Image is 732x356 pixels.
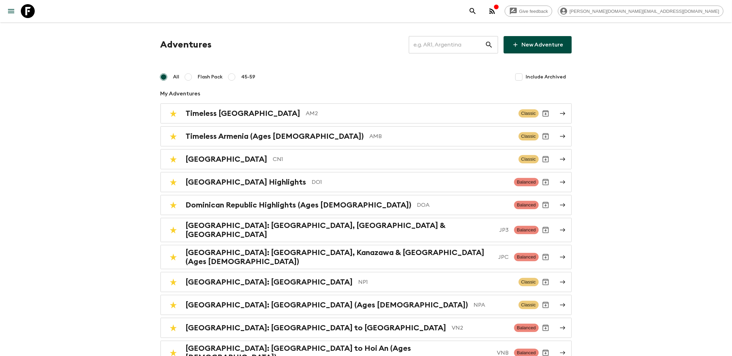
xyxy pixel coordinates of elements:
[526,74,566,80] span: Include Archived
[514,324,538,332] span: Balanced
[306,109,513,118] p: AM2
[4,4,18,18] button: menu
[505,6,552,17] a: Give feedback
[558,6,724,17] div: [PERSON_NAME][DOMAIN_NAME][EMAIL_ADDRESS][DOMAIN_NAME]
[514,226,538,234] span: Balanced
[519,109,539,118] span: Classic
[539,321,553,335] button: Archive
[474,301,513,309] p: NPA
[539,129,553,143] button: Archive
[514,201,538,209] span: Balanced
[312,178,509,186] p: DO1
[452,324,509,332] p: VN2
[519,278,539,286] span: Classic
[161,195,572,215] a: Dominican Republic Highlights (Ages [DEMOGRAPHIC_DATA])DOABalancedArchive
[161,245,572,269] a: [GEOGRAPHIC_DATA]: [GEOGRAPHIC_DATA], Kanazawa & [GEOGRAPHIC_DATA] (Ages [DEMOGRAPHIC_DATA])JPCBa...
[161,149,572,169] a: [GEOGRAPHIC_DATA]CN1ClassicArchive
[417,201,509,209] p: DOA
[539,250,553,264] button: Archive
[273,155,513,163] p: CN1
[519,301,539,309] span: Classic
[516,9,552,14] span: Give feedback
[186,201,412,210] h2: Dominican Republic Highlights (Ages [DEMOGRAPHIC_DATA])
[514,178,538,186] span: Balanced
[241,74,256,80] span: 45-59
[539,275,553,289] button: Archive
[186,155,268,164] h2: [GEOGRAPHIC_DATA]
[499,226,509,234] p: JP3
[519,155,539,163] span: Classic
[498,253,509,261] p: JPC
[186,278,353,287] h2: [GEOGRAPHIC_DATA]: [GEOGRAPHIC_DATA]
[370,132,513,141] p: AMB
[173,74,180,80] span: All
[539,175,553,189] button: Archive
[161,90,572,98] p: My Adventures
[539,223,553,237] button: Archive
[504,36,572,53] a: New Adventure
[539,152,553,166] button: Archive
[514,253,538,261] span: Balanced
[539,107,553,120] button: Archive
[466,4,480,18] button: search adventures
[186,323,446,332] h2: [GEOGRAPHIC_DATA]: [GEOGRAPHIC_DATA] to [GEOGRAPHIC_DATA]
[186,109,301,118] h2: Timeless [GEOGRAPHIC_DATA]
[539,198,553,212] button: Archive
[161,318,572,338] a: [GEOGRAPHIC_DATA]: [GEOGRAPHIC_DATA] to [GEOGRAPHIC_DATA]VN2BalancedArchive
[539,298,553,312] button: Archive
[359,278,513,286] p: NP1
[186,178,306,187] h2: [GEOGRAPHIC_DATA] Highlights
[186,300,468,310] h2: [GEOGRAPHIC_DATA]: [GEOGRAPHIC_DATA] (Ages [DEMOGRAPHIC_DATA])
[198,74,223,80] span: Flash Pack
[161,103,572,124] a: Timeless [GEOGRAPHIC_DATA]AM2ClassicArchive
[519,132,539,141] span: Classic
[186,221,494,239] h2: [GEOGRAPHIC_DATA]: [GEOGRAPHIC_DATA], [GEOGRAPHIC_DATA] & [GEOGRAPHIC_DATA]
[161,218,572,242] a: [GEOGRAPHIC_DATA]: [GEOGRAPHIC_DATA], [GEOGRAPHIC_DATA] & [GEOGRAPHIC_DATA]JP3BalancedArchive
[161,295,572,315] a: [GEOGRAPHIC_DATA]: [GEOGRAPHIC_DATA] (Ages [DEMOGRAPHIC_DATA])NPAClassicArchive
[566,9,723,14] span: [PERSON_NAME][DOMAIN_NAME][EMAIL_ADDRESS][DOMAIN_NAME]
[161,272,572,292] a: [GEOGRAPHIC_DATA]: [GEOGRAPHIC_DATA]NP1ClassicArchive
[161,126,572,146] a: Timeless Armenia (Ages [DEMOGRAPHIC_DATA])AMBClassicArchive
[186,248,493,266] h2: [GEOGRAPHIC_DATA]: [GEOGRAPHIC_DATA], Kanazawa & [GEOGRAPHIC_DATA] (Ages [DEMOGRAPHIC_DATA])
[409,35,485,54] input: e.g. AR1, Argentina
[161,172,572,192] a: [GEOGRAPHIC_DATA] HighlightsDO1BalancedArchive
[186,132,364,141] h2: Timeless Armenia (Ages [DEMOGRAPHIC_DATA])
[161,38,212,52] h1: Adventures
